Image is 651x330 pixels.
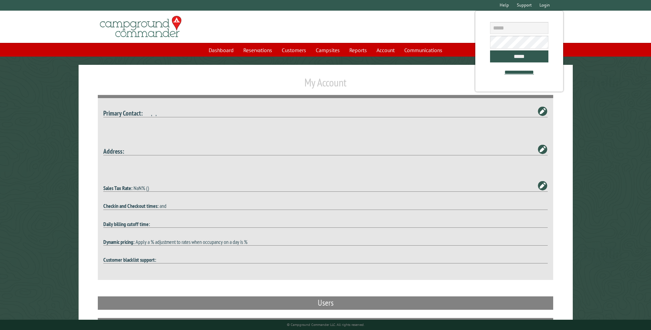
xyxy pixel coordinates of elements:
strong: Checkin and Checkout times: [103,202,159,209]
strong: Primary Contact: [103,109,143,117]
a: Dashboard [205,44,238,57]
strong: Address: [103,147,124,155]
a: Communications [400,44,446,57]
strong: Customer blacklist support: [103,256,156,263]
strong: Daily billing cutoff time: [103,221,150,227]
h4: , , [103,109,547,117]
strong: Dynamic pricing: [103,238,135,245]
strong: Sales Tax Rate: [103,185,132,191]
a: Reservations [239,44,276,57]
a: Campsites [312,44,344,57]
a: Reports [345,44,371,57]
small: © Campground Commander LLC. All rights reserved. [287,322,364,327]
a: Account [372,44,399,57]
h1: My Account [98,76,553,95]
span: Apply a % adjustment to rates when occupancy on a day is % [136,238,247,245]
span: NaN% () [133,185,149,191]
span: and [160,202,166,209]
a: Customers [278,44,310,57]
h2: Users [98,296,553,309]
img: Campground Commander [98,13,184,40]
